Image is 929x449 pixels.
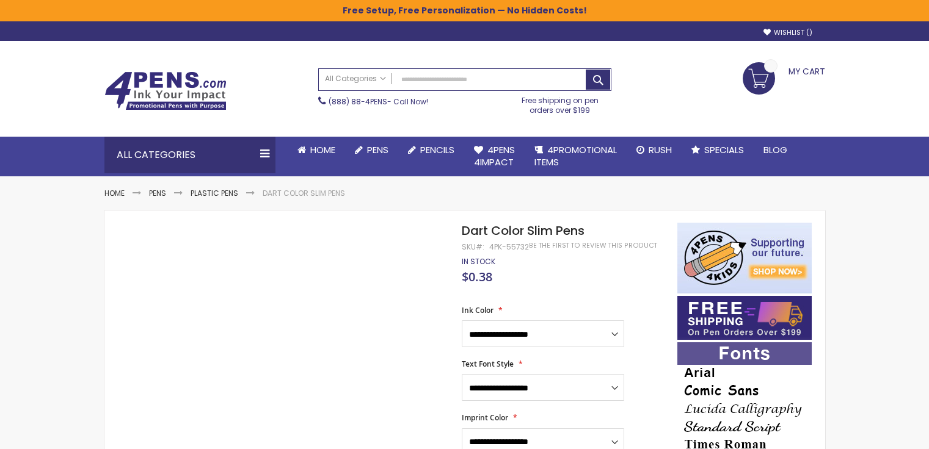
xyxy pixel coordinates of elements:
div: Availability [462,257,495,267]
img: 4Pens Custom Pens and Promotional Products [104,71,227,110]
div: 4pk-55732 [489,242,529,252]
span: Blog [763,143,787,156]
a: Plastic Pens [191,188,238,198]
strong: SKU [462,242,484,252]
span: Pens [367,143,388,156]
a: Blog [754,137,797,163]
span: In stock [462,256,495,267]
a: Pencils [398,137,464,163]
div: All Categories [104,137,275,173]
span: Text Font Style [462,359,514,369]
a: Be the first to review this product [529,241,657,250]
a: Home [104,188,125,198]
a: 4PROMOTIONALITEMS [525,137,627,176]
a: Pens [149,188,166,198]
span: 4Pens 4impact [474,143,515,168]
a: Specials [682,137,754,163]
span: Dart Color Slim Pens [462,222,585,239]
a: All Categories [319,69,392,89]
span: Specials [704,143,744,156]
a: Rush [627,137,682,163]
li: Dart Color Slim Pens [263,189,345,198]
img: 4pens 4 kids [677,223,812,293]
img: Free shipping on orders over $199 [677,296,812,340]
div: Free shipping on pen orders over $199 [509,91,611,115]
a: (888) 88-4PENS [329,96,387,107]
span: Ink Color [462,305,494,315]
span: - Call Now! [329,96,428,107]
span: 4PROMOTIONAL ITEMS [534,143,617,168]
a: 4Pens4impact [464,137,525,176]
span: Rush [649,143,672,156]
a: Pens [345,137,398,163]
span: All Categories [325,74,386,84]
span: $0.38 [462,268,492,285]
span: Pencils [420,143,454,156]
a: Home [288,137,345,163]
span: Imprint Color [462,412,508,423]
span: Home [310,143,335,156]
a: Wishlist [763,28,812,37]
